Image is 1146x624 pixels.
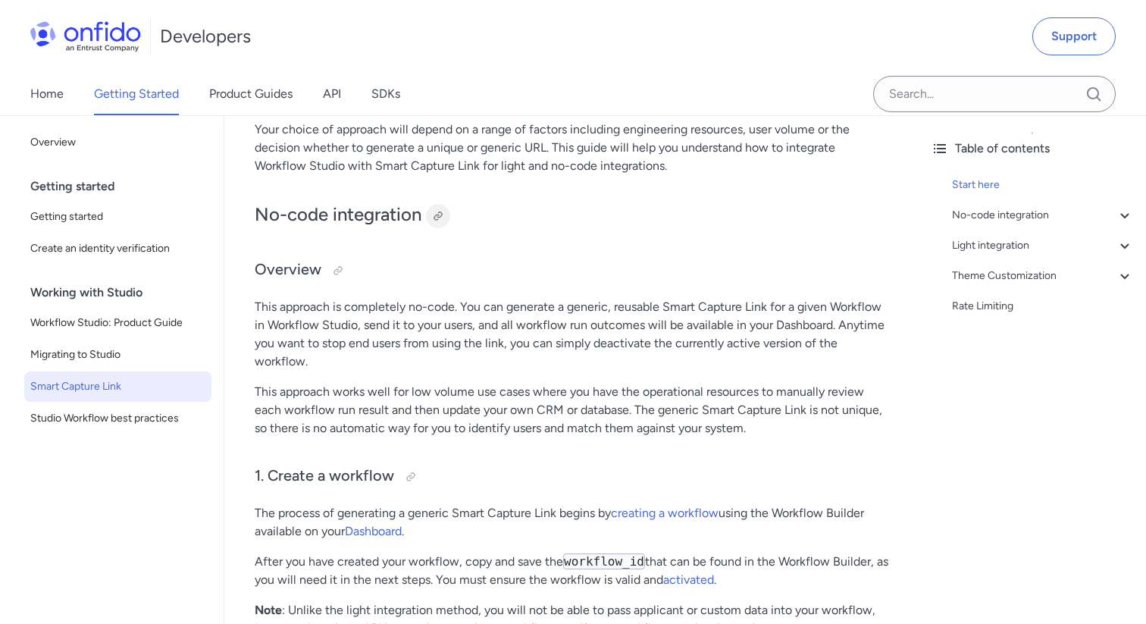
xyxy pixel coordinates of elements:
[30,378,205,396] span: Smart Capture Link
[30,314,205,332] span: Workflow Studio: Product Guide
[24,202,211,232] a: Getting started
[255,504,888,541] p: The process of generating a generic Smart Capture Link begins by using the Workflow Builder avail...
[952,206,1134,224] a: No-code integration
[30,278,218,308] div: Working with Studio
[24,403,211,434] a: Studio Workflow best practices
[94,73,179,115] a: Getting Started
[255,121,888,175] p: Your choice of approach will depend on a range of factors including engineering resources, user v...
[30,171,218,202] div: Getting started
[255,298,888,371] p: This approach is completely no-code. You can generate a generic, reusable Smart Capture Link for ...
[255,553,888,589] p: After you have created your workflow, copy and save the that can be found in the Workflow Builder...
[30,240,205,258] span: Create an identity verification
[663,572,714,587] a: activated
[371,73,400,115] a: SDKs
[24,234,211,264] a: Create an identity verification
[24,340,211,370] a: Migrating to Studio
[30,346,205,364] span: Migrating to Studio
[931,140,1134,158] div: Table of contents
[30,208,205,226] span: Getting started
[952,176,1134,194] a: Start here
[563,553,645,569] code: workflow_id
[24,372,211,402] a: Smart Capture Link
[255,259,888,283] h3: Overview
[255,202,888,228] h2: No-code integration
[30,409,205,428] span: Studio Workflow best practices
[209,73,293,115] a: Product Guides
[30,133,205,152] span: Overview
[255,383,888,437] p: This approach works well for low volume use cases where you have the operational resources to man...
[873,76,1116,112] input: Onfido search input field
[30,73,64,115] a: Home
[952,237,1134,255] a: Light integration
[611,506,719,520] a: creating a workflow
[952,297,1134,315] a: Rate Limiting
[24,308,211,338] a: Workflow Studio: Product Guide
[323,73,341,115] a: API
[30,21,141,52] img: Onfido Logo
[1032,17,1116,55] a: Support
[345,524,402,538] a: Dashboard
[255,603,282,617] strong: Note
[160,24,251,49] h1: Developers
[24,127,211,158] a: Overview
[952,267,1134,285] a: Theme Customization
[255,465,888,489] h3: 1. Create a workflow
